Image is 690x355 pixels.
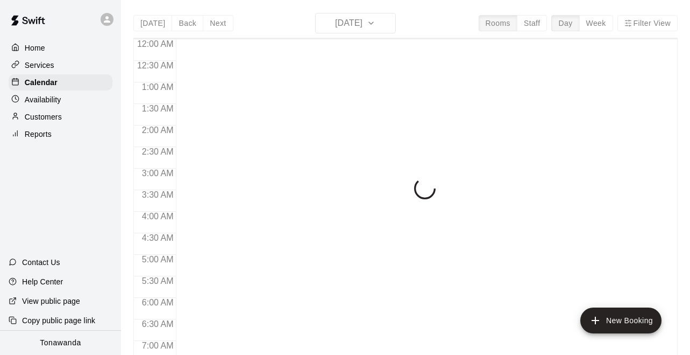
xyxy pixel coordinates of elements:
[22,315,95,326] p: Copy public page link
[25,112,62,122] p: Customers
[9,92,112,108] a: Availability
[22,296,80,307] p: View public page
[580,308,661,333] button: add
[134,39,176,48] span: 12:00 AM
[139,104,176,113] span: 1:30 AM
[25,129,52,140] p: Reports
[9,57,112,73] a: Services
[25,77,58,88] p: Calendar
[22,276,63,287] p: Help Center
[40,337,81,349] p: Tonawanda
[139,255,176,264] span: 5:00 AM
[139,190,176,199] span: 3:30 AM
[25,60,54,71] p: Services
[139,169,176,178] span: 3:00 AM
[134,61,176,70] span: 12:30 AM
[9,74,112,91] a: Calendar
[9,126,112,142] a: Reports
[139,212,176,221] span: 4:00 AM
[139,126,176,135] span: 2:00 AM
[139,147,176,156] span: 2:30 AM
[139,233,176,242] span: 4:30 AM
[139,341,176,350] span: 7:00 AM
[139,82,176,92] span: 1:00 AM
[139,276,176,286] span: 5:30 AM
[9,40,112,56] a: Home
[139,319,176,329] span: 6:30 AM
[9,109,112,125] a: Customers
[25,43,45,53] p: Home
[139,298,176,307] span: 6:00 AM
[22,257,60,268] p: Contact Us
[25,94,61,105] p: Availability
